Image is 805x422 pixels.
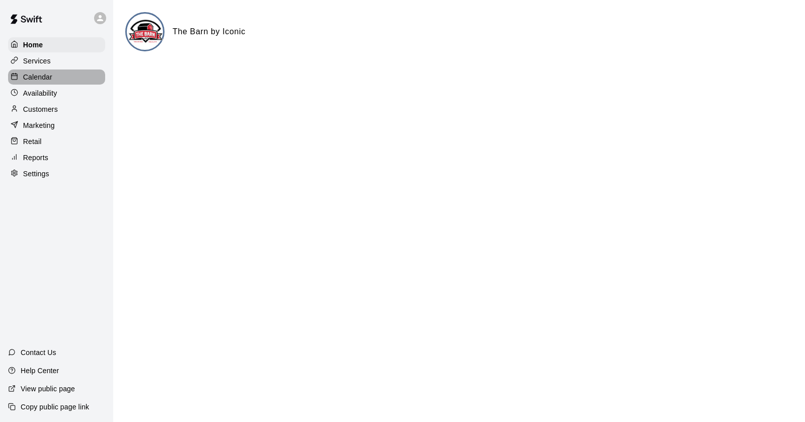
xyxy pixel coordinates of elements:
[173,25,246,38] h6: The Barn by Iconic
[8,53,105,68] a: Services
[8,134,105,149] a: Retail
[21,402,89,412] p: Copy public page link
[8,150,105,165] a: Reports
[8,37,105,52] a: Home
[21,384,75,394] p: View public page
[23,169,49,179] p: Settings
[21,366,59,376] p: Help Center
[8,86,105,101] a: Availability
[8,69,105,85] a: Calendar
[23,136,42,147] p: Retail
[23,120,55,130] p: Marketing
[8,118,105,133] a: Marketing
[8,166,105,181] a: Settings
[21,347,56,358] p: Contact Us
[23,153,48,163] p: Reports
[127,14,165,51] img: The Barn by Iconic logo
[23,56,51,66] p: Services
[23,104,58,114] p: Customers
[23,40,43,50] p: Home
[8,102,105,117] a: Customers
[23,72,52,82] p: Calendar
[23,88,57,98] p: Availability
